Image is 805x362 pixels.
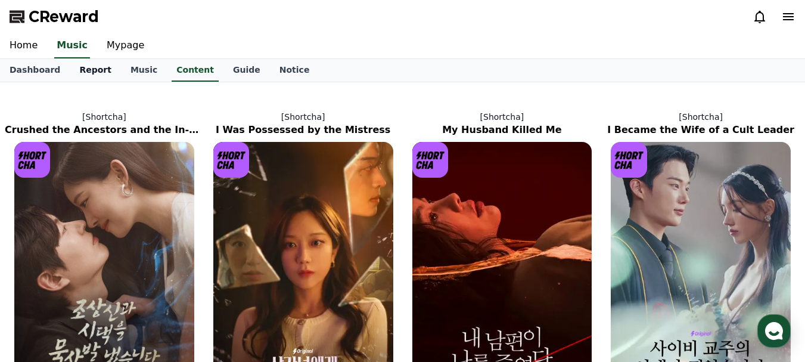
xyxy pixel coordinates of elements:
[412,142,448,178] img: [object Object] Logo
[176,281,206,290] span: Settings
[270,59,319,82] a: Notice
[30,281,51,290] span: Home
[5,123,204,137] h2: Crushed the Ancestors and the In-Laws
[79,263,154,293] a: Messages
[403,111,602,123] p: [Shortcha]
[204,123,403,137] h2: I Was Possessed by the Mistress
[204,111,403,123] p: [Shortcha]
[70,59,121,82] a: Report
[172,59,219,82] a: Content
[121,59,167,82] a: Music
[4,263,79,293] a: Home
[14,142,50,178] img: [object Object] Logo
[223,59,270,82] a: Guide
[99,281,134,291] span: Messages
[54,33,90,58] a: Music
[611,142,647,178] img: [object Object] Logo
[213,142,249,178] img: [object Object] Logo
[154,263,229,293] a: Settings
[403,123,602,137] h2: My Husband Killed Me
[97,33,154,58] a: Mypage
[29,7,99,26] span: CReward
[5,111,204,123] p: [Shortcha]
[601,111,800,123] p: [Shortcha]
[10,7,99,26] a: CReward
[601,123,800,137] h2: I Became the Wife of a Cult Leader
